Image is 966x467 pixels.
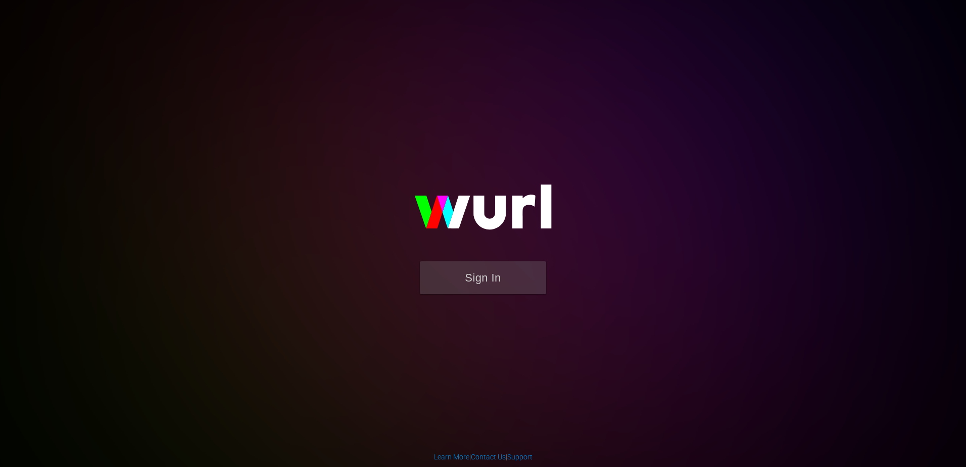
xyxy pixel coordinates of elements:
img: wurl-logo-on-black-223613ac3d8ba8fe6dc639794a292ebdb59501304c7dfd60c99c58986ef67473.svg [382,163,584,261]
a: Contact Us [471,453,506,461]
a: Learn More [434,453,469,461]
button: Sign In [420,261,546,294]
a: Support [507,453,533,461]
div: | | [434,452,533,462]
